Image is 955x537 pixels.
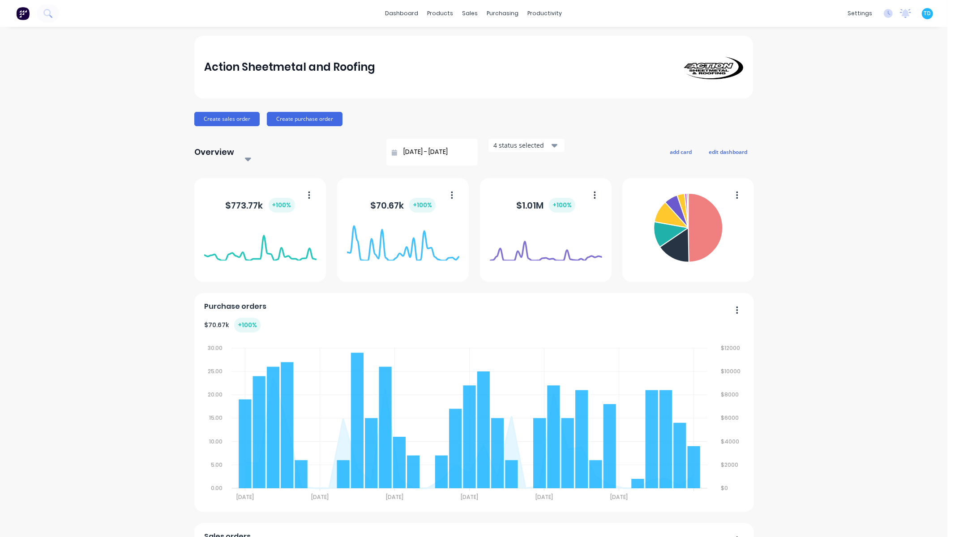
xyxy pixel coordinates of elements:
div: Select... [244,150,320,159]
div: settings [843,7,877,20]
tspan: 10.00 [209,438,223,445]
tspan: 15.00 [209,414,223,422]
tspan: $4000 [722,438,740,445]
a: dashboard [381,7,423,20]
button: Create sales order [194,112,260,126]
button: Create purchase order [267,112,343,126]
div: + 100 % [549,198,575,213]
tspan: $2000 [722,461,739,469]
tspan: [DATE] [311,493,329,501]
div: + 100 % [409,198,436,213]
tspan: $8000 [722,391,740,398]
tspan: 5.00 [210,461,223,469]
div: $ 773.77k [226,198,295,213]
div: Overview [194,143,234,161]
div: + 100 % [269,198,295,213]
button: edit dashboard [703,146,753,158]
tspan: 0.00 [210,484,223,492]
div: productivity [523,7,567,20]
tspan: [DATE] [536,493,553,501]
tspan: [DATE] [386,493,403,501]
div: Action Sheetmetal and Roofing [204,58,376,76]
div: $ 70.67k [370,198,436,213]
div: $ 70.67k [204,318,261,332]
div: 4 status selected [493,141,550,150]
tspan: 30.00 [207,344,223,352]
div: sales [458,7,483,20]
span: Purchase orders [204,301,266,312]
tspan: $6000 [722,414,740,422]
img: Action Sheetmetal and Roofing [681,55,743,79]
button: 4 status selected [488,139,565,152]
tspan: [DATE] [461,493,479,501]
tspan: $0 [722,484,729,492]
img: Factory [16,7,30,20]
div: products [423,7,458,20]
div: + 100 % [234,318,261,332]
span: TD [924,9,931,17]
tspan: 25.00 [207,367,223,375]
tspan: [DATE] [236,493,254,501]
tspan: 20.00 [207,391,223,398]
div: $ 1.01M [516,198,575,213]
tspan: $10000 [722,367,741,375]
button: add card [664,146,698,158]
tspan: [DATE] [611,493,628,501]
tspan: $12000 [722,344,741,352]
div: purchasing [483,7,523,20]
